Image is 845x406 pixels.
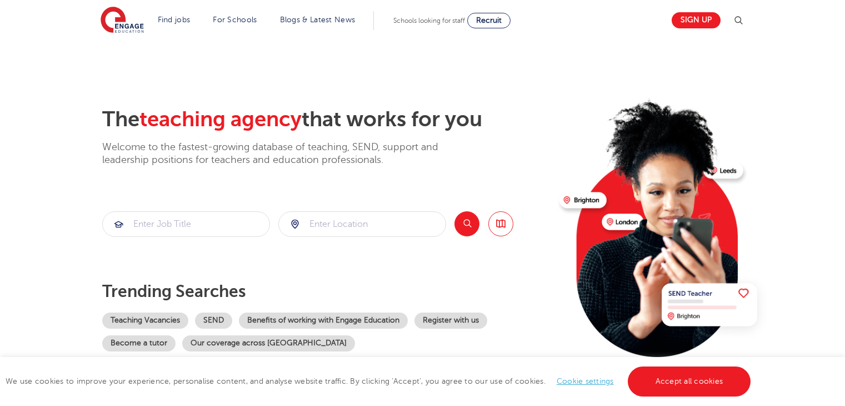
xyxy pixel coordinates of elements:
div: Submit [278,211,446,237]
a: Find jobs [158,16,191,24]
p: Trending searches [102,281,551,301]
a: Become a tutor [102,335,176,351]
h2: The that works for you [102,107,551,132]
a: Blogs & Latest News [280,16,356,24]
div: Submit [102,211,270,237]
a: Teaching Vacancies [102,313,188,329]
span: teaching agency [139,107,302,131]
img: Engage Education [101,7,144,34]
span: Recruit [476,16,502,24]
a: SEND [195,313,232,329]
a: Recruit [467,13,511,28]
span: Schools looking for staff [393,17,465,24]
a: For Schools [213,16,257,24]
a: Cookie settings [557,377,614,385]
input: Submit [103,212,269,236]
a: Accept all cookies [628,367,751,397]
a: Benefits of working with Engage Education [239,313,408,329]
p: Welcome to the fastest-growing database of teaching, SEND, support and leadership positions for t... [102,141,469,167]
input: Submit [279,212,446,236]
a: Our coverage across [GEOGRAPHIC_DATA] [182,335,355,351]
a: Sign up [672,12,721,28]
a: Register with us [414,313,487,329]
span: We use cookies to improve your experience, personalise content, and analyse website traffic. By c... [6,377,753,385]
button: Search [454,211,479,236]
